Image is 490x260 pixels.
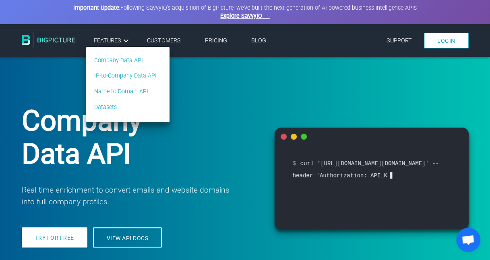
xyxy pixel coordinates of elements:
a: Features [94,36,131,46]
a: Company Data API [94,56,157,65]
img: BigPicture.io [22,32,76,48]
a: View API docs [93,227,162,247]
a: Try for free [22,227,87,247]
a: IP-to-Company Data API [94,71,157,80]
a: Datasets [94,103,157,112]
a: Login [424,33,469,48]
div: Open chat [456,228,480,252]
p: Real-time enrichment to convert emails and website domains into full company profiles. [22,185,242,208]
h1: Company Data API [22,104,254,170]
a: Name to Domain API [94,87,157,96]
span: curl '[URL][DOMAIN_NAME][DOMAIN_NAME]' --header 'Authorization: API_K [293,158,451,181]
